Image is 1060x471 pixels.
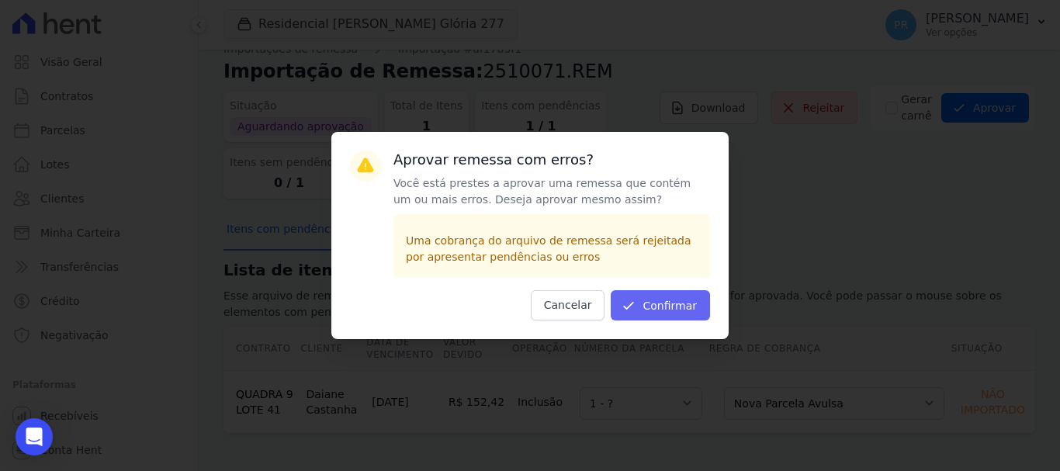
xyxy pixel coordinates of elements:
button: Confirmar [611,290,710,320]
p: Uma cobrança do arquivo de remessa será rejeitada por apresentar pendências ou erros [406,233,698,265]
button: Cancelar [531,290,605,320]
div: Open Intercom Messenger [16,418,53,455]
h3: Aprovar remessa com erros? [393,151,710,169]
p: Você está prestes a aprovar uma remessa que contém um ou mais erros. Deseja aprovar mesmo assim? [393,175,710,208]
